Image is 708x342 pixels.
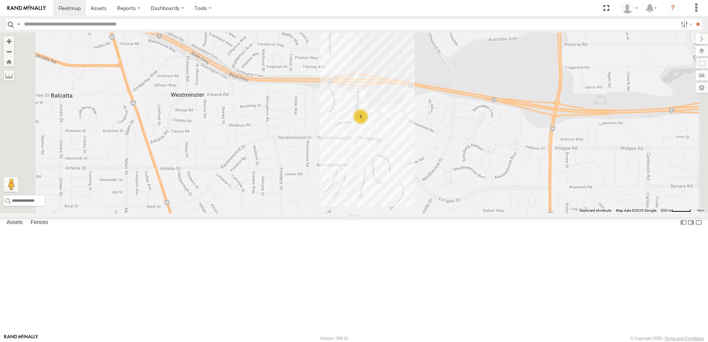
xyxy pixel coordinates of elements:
[580,208,611,213] button: Keyboard shortcuts
[680,217,687,228] label: Dock Summary Table to the Left
[4,57,14,67] button: Zoom Home
[667,2,679,14] i: ?
[687,217,695,228] label: Dock Summary Table to the Right
[630,336,704,341] div: © Copyright 2025 -
[3,217,26,228] label: Assets
[320,336,348,341] div: Version: 308.01
[661,208,671,212] span: 200 m
[16,19,21,30] label: Search Query
[4,70,14,81] label: Measure
[27,217,52,228] label: Fences
[616,208,656,212] span: Map data ©2025 Google
[7,6,46,11] img: rand-logo.svg
[4,335,38,342] a: Visit our Website
[658,208,693,213] button: Map scale: 200 m per 49 pixels
[4,177,19,192] button: Drag Pegman onto the map to open Street View
[619,3,641,14] div: Amy Rowlands
[353,109,368,124] div: 3
[695,217,702,228] label: Hide Summary Table
[4,46,14,57] button: Zoom out
[697,209,705,212] a: Terms (opens in new tab)
[665,336,704,341] a: Terms and Conditions
[678,19,694,30] label: Search Filter Options
[4,36,14,46] button: Zoom in
[695,83,708,93] label: Map Settings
